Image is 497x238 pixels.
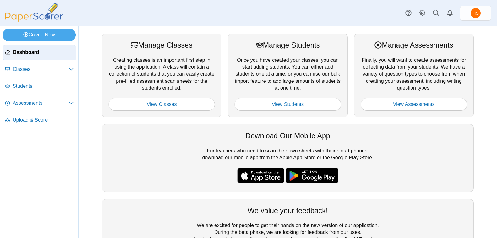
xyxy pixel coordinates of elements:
div: We value your feedback! [108,206,467,216]
div: Manage Classes [108,40,215,50]
div: Creating classes is an important first step in using the application. A class will contain a coll... [102,34,221,117]
div: Manage Assessments [361,40,467,50]
div: Download Our Mobile App [108,131,467,141]
a: Upload & Score [3,113,76,128]
img: google-play-badge.png [286,168,338,183]
img: apple-store-badge.svg [237,168,284,183]
span: Dashboard [13,49,74,56]
img: PaperScorer [3,3,65,22]
a: PaperScorer [3,17,65,23]
span: Assessments [13,100,69,107]
span: Howard Stanger [472,11,478,15]
div: Finally, you will want to create assessments for collecting data from your students. We have a va... [354,34,474,117]
a: View Classes [108,98,215,111]
span: Upload & Score [13,117,74,124]
div: Once you have created your classes, you can start adding students. You can either add students on... [228,34,347,117]
a: Students [3,79,76,94]
a: Classes [3,62,76,77]
a: Create New [3,29,76,41]
div: Manage Students [234,40,341,50]
a: Assessments [3,96,76,111]
div: For teachers who need to scan their own sheets with their smart phones, download our mobile app f... [102,124,474,192]
span: Howard Stanger [471,8,481,18]
a: Dashboard [3,45,76,60]
span: Classes [13,66,69,73]
a: View Assessments [361,98,467,111]
a: Howard Stanger [460,6,491,21]
a: View Students [234,98,341,111]
a: Alerts [443,6,457,20]
span: Students [13,83,74,90]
